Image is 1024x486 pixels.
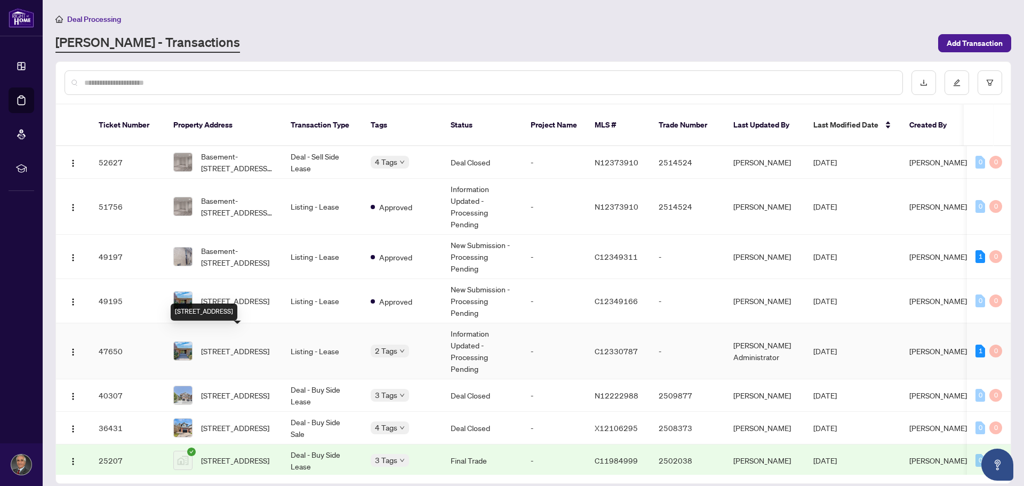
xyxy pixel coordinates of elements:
[975,250,985,263] div: 1
[90,179,165,235] td: 51756
[978,70,1002,95] button: filter
[725,323,805,379] td: [PERSON_NAME] Administrator
[174,153,192,171] img: thumbnail-img
[725,444,805,477] td: [PERSON_NAME]
[813,296,837,306] span: [DATE]
[65,387,82,404] button: Logo
[282,444,362,477] td: Deal - Buy Side Lease
[813,423,837,433] span: [DATE]
[650,105,725,146] th: Trade Number
[65,292,82,309] button: Logo
[650,444,725,477] td: 2502038
[65,452,82,469] button: Logo
[909,296,967,306] span: [PERSON_NAME]
[67,14,121,24] span: Deal Processing
[595,346,638,356] span: C12330787
[201,345,269,357] span: [STREET_ADDRESS]
[813,346,837,356] span: [DATE]
[595,456,638,465] span: C11984999
[442,379,522,412] td: Deal Closed
[442,235,522,279] td: New Submission - Processing Pending
[174,386,192,404] img: thumbnail-img
[282,323,362,379] td: Listing - Lease
[90,146,165,179] td: 52627
[282,379,362,412] td: Deal - Buy Side Lease
[442,444,522,477] td: Final Trade
[975,421,985,434] div: 0
[522,179,586,235] td: -
[947,35,1003,52] span: Add Transaction
[909,456,967,465] span: [PERSON_NAME]
[953,79,961,86] span: edit
[65,154,82,171] button: Logo
[813,119,878,131] span: Last Modified Date
[375,345,397,357] span: 2 Tags
[362,105,442,146] th: Tags
[938,34,1011,52] button: Add Transaction
[975,454,985,467] div: 0
[595,252,638,261] span: C12349311
[975,294,985,307] div: 0
[595,423,638,433] span: X12106295
[650,235,725,279] td: -
[282,412,362,444] td: Deal - Buy Side Sale
[399,348,405,354] span: down
[69,253,77,262] img: Logo
[989,345,1002,357] div: 0
[69,348,77,356] img: Logo
[725,179,805,235] td: [PERSON_NAME]
[375,454,397,466] span: 3 Tags
[650,279,725,323] td: -
[975,156,985,169] div: 0
[187,448,196,456] span: check-circle
[55,15,63,23] span: home
[201,150,274,174] span: Basement-[STREET_ADDRESS][PERSON_NAME]
[975,389,985,402] div: 0
[399,425,405,431] span: down
[650,412,725,444] td: 2508373
[813,252,837,261] span: [DATE]
[989,389,1002,402] div: 0
[909,157,967,167] span: [PERSON_NAME]
[90,323,165,379] td: 47650
[69,203,77,212] img: Logo
[989,421,1002,434] div: 0
[90,444,165,477] td: 25207
[989,200,1002,213] div: 0
[174,292,192,310] img: thumbnail-img
[379,296,412,307] span: Approved
[989,156,1002,169] div: 0
[399,160,405,165] span: down
[282,235,362,279] td: Listing - Lease
[174,197,192,216] img: thumbnail-img
[65,198,82,215] button: Logo
[522,379,586,412] td: -
[69,159,77,168] img: Logo
[920,79,927,86] span: download
[901,105,965,146] th: Created By
[909,391,967,400] span: [PERSON_NAME]
[725,105,805,146] th: Last Updated By
[375,389,397,401] span: 3 Tags
[650,323,725,379] td: -
[442,279,522,323] td: New Submission - Processing Pending
[522,412,586,444] td: -
[595,296,638,306] span: C12349166
[282,279,362,323] td: Listing - Lease
[174,419,192,437] img: thumbnail-img
[522,235,586,279] td: -
[725,412,805,444] td: [PERSON_NAME]
[989,294,1002,307] div: 0
[442,146,522,179] td: Deal Closed
[69,425,77,433] img: Logo
[65,419,82,436] button: Logo
[174,342,192,360] img: thumbnail-img
[813,391,837,400] span: [DATE]
[69,457,77,466] img: Logo
[909,346,967,356] span: [PERSON_NAME]
[442,323,522,379] td: Information Updated - Processing Pending
[201,455,269,466] span: [STREET_ADDRESS]
[69,298,77,306] img: Logo
[909,202,967,211] span: [PERSON_NAME]
[522,105,586,146] th: Project Name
